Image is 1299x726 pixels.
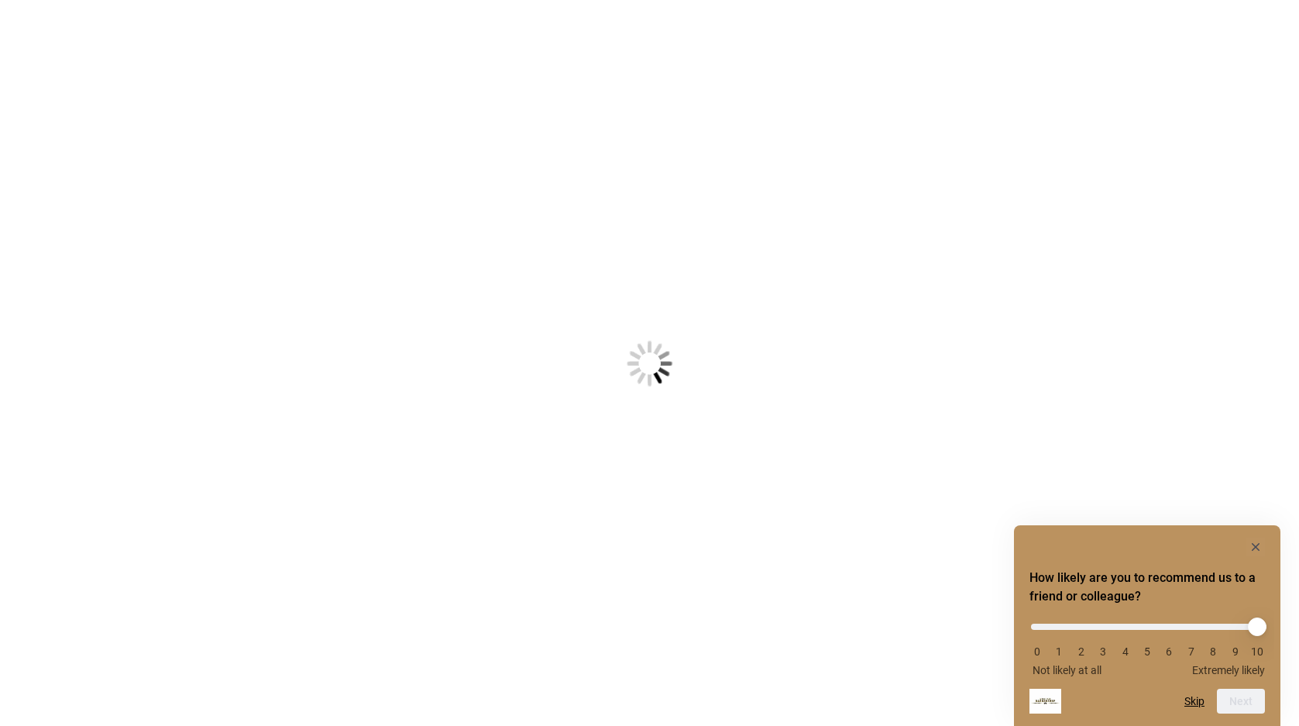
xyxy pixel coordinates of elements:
[1029,538,1265,714] div: How likely are you to recommend us to a friend or colleague? Select an option from 0 to 10, with ...
[1051,645,1067,658] li: 1
[1228,645,1243,658] li: 9
[1205,645,1221,658] li: 8
[1029,569,1265,606] h2: How likely are you to recommend us to a friend or colleague? Select an option from 0 to 10, with ...
[1033,664,1101,676] span: Not likely at all
[1029,612,1265,676] div: How likely are you to recommend us to a friend or colleague? Select an option from 0 to 10, with ...
[1161,645,1177,658] li: 6
[1184,695,1204,707] button: Skip
[1139,645,1155,658] li: 5
[1192,664,1265,676] span: Extremely likely
[1118,645,1133,658] li: 4
[551,264,749,463] img: Loading
[1184,645,1199,658] li: 7
[1029,645,1045,658] li: 0
[1246,538,1265,556] button: Hide survey
[1074,645,1089,658] li: 2
[1095,645,1111,658] li: 3
[1249,645,1265,658] li: 10
[1217,689,1265,714] button: Next question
